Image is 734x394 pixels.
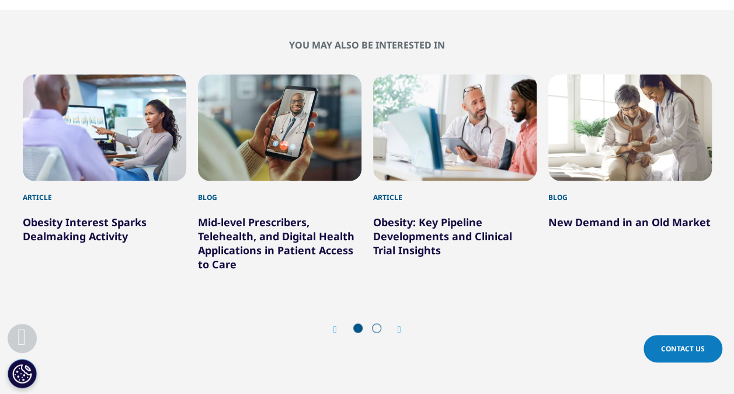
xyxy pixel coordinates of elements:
[548,74,712,271] div: 4 / 6
[373,181,537,203] div: Article
[548,215,711,229] a: New Demand in an Old Market
[8,359,37,388] button: Cookies Settings
[373,74,537,271] div: 3 / 6
[23,39,712,51] h2: You may also be interested in
[373,215,512,257] a: Obesity: Key Pipeline Developments and Clinical Trial Insights
[23,74,186,271] div: 1 / 6
[198,74,361,271] div: 2 / 6
[661,344,705,354] span: Contact Us
[386,323,401,334] div: Next slide
[548,181,712,203] div: Blog
[23,181,186,203] div: Article
[333,323,349,334] div: Previous slide
[23,215,147,243] a: Obesity Interest Sparks Dealmaking Activity
[643,335,722,362] a: Contact Us
[198,181,361,203] div: Blog
[198,215,354,271] a: Mid-level Prescribers, Telehealth, and Digital Health Applications in Patient Access to Care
